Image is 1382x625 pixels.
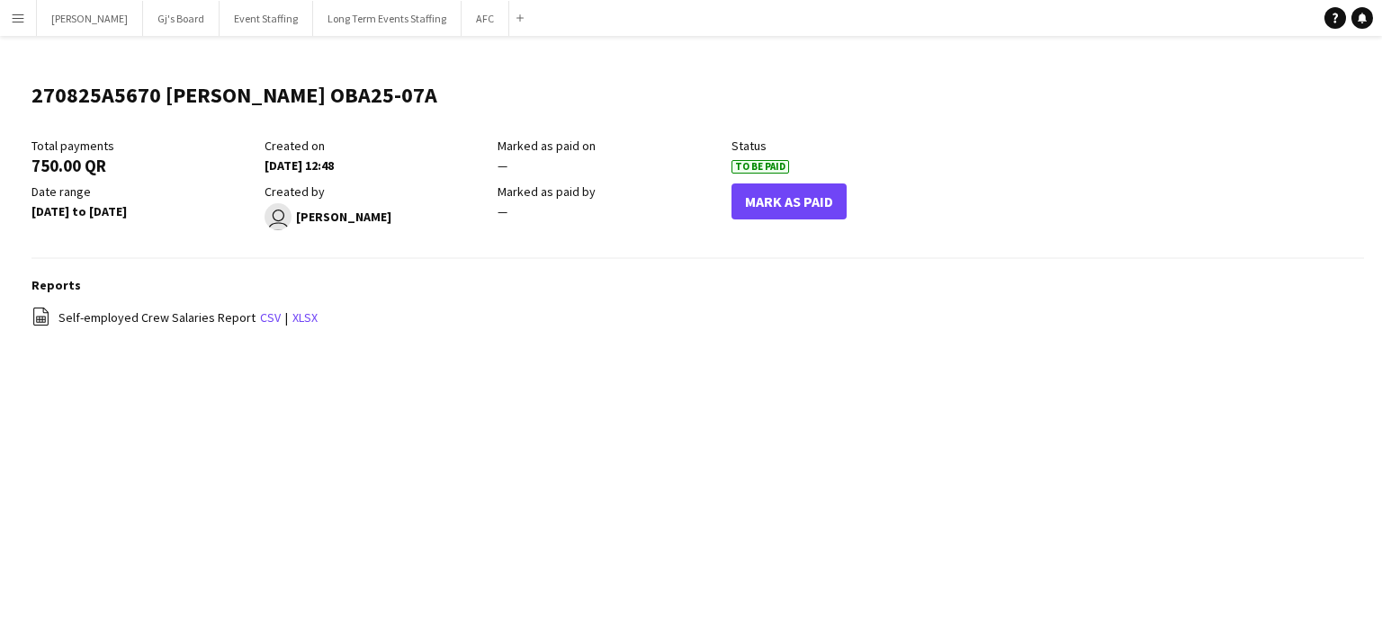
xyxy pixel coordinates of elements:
[313,1,462,36] button: Long Term Events Staffing
[731,183,847,219] button: Mark As Paid
[265,138,489,154] div: Created on
[31,82,437,109] h1: 270825A5670 [PERSON_NAME] OBA25-07A
[31,277,1364,293] h3: Reports
[31,183,256,200] div: Date range
[265,183,489,200] div: Created by
[292,309,318,326] a: xlsx
[143,1,220,36] button: Gj's Board
[498,138,722,154] div: Marked as paid on
[31,157,256,174] div: 750.00 QR
[265,157,489,174] div: [DATE] 12:48
[462,1,509,36] button: AFC
[498,203,507,219] span: —
[31,138,256,154] div: Total payments
[498,183,722,200] div: Marked as paid by
[260,309,281,326] a: csv
[731,160,789,174] span: To Be Paid
[58,309,256,326] span: Self-employed Crew Salaries Report
[731,138,956,154] div: Status
[220,1,313,36] button: Event Staffing
[37,1,143,36] button: [PERSON_NAME]
[31,203,256,219] div: [DATE] to [DATE]
[31,307,1364,329] div: |
[498,157,507,174] span: —
[265,203,489,230] div: [PERSON_NAME]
